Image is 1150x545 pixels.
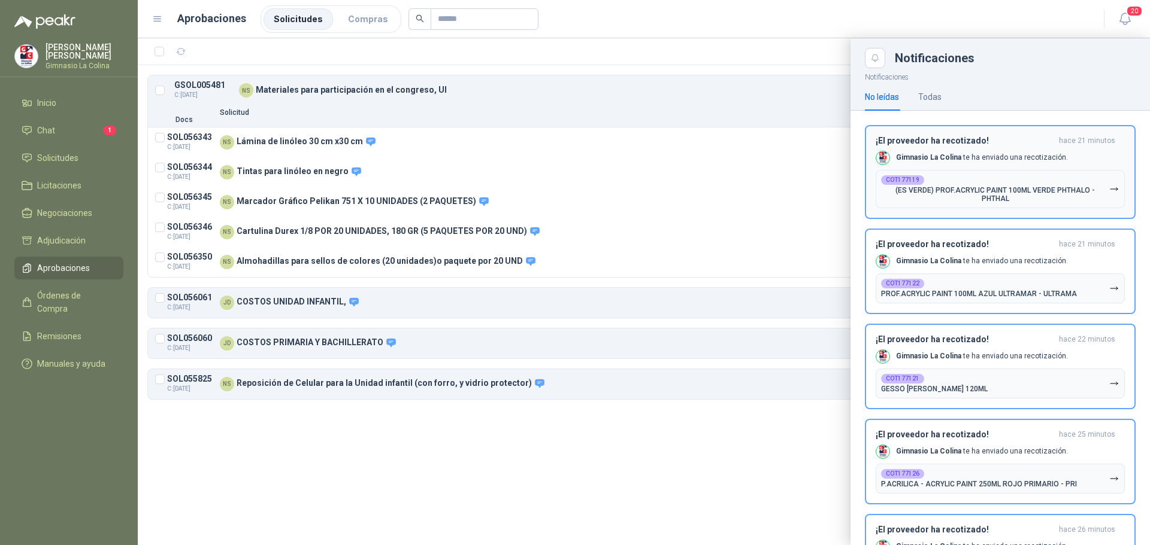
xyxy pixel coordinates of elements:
b: COT177119 [886,177,919,183]
span: 1 [103,126,116,135]
a: Órdenes de Compra [14,284,123,320]
p: PROF.ACRYLIC PAINT 100ML AZUL ULTRAMAR - ULTRAMA [881,290,1077,298]
img: Company Logo [876,350,889,363]
b: Gimnasio La Colina [896,257,961,265]
a: Compras [338,8,398,30]
p: Notificaciones [851,68,1150,83]
a: Solicitudes [264,8,333,30]
span: search [416,14,424,23]
img: Company Logo [15,45,38,68]
a: Manuales y ayuda [14,352,123,375]
h3: ¡El proveedor ha recotizado! [876,430,1054,440]
a: Licitaciones [14,174,123,197]
h3: ¡El proveedor ha recotizado! [876,334,1054,345]
span: hace 25 minutos [1059,430,1115,440]
b: Gimnasio La Colina [896,447,961,455]
a: Aprobaciones [14,257,123,279]
button: Close [865,48,885,68]
button: ¡El proveedor ha recotizado!hace 22 minutos Company LogoGimnasio La Colina te ha enviado una reco... [865,324,1136,409]
p: GESSO [PERSON_NAME] 120ML [881,385,988,393]
button: COT177121GESSO [PERSON_NAME] 120ML [876,369,1125,398]
button: COT177122PROF.ACRYLIC PAINT 100ML AZUL ULTRAMAR - ULTRAMA [876,273,1125,303]
div: No leídas [865,90,899,103]
p: te ha enviado una recotización. [896,446,1068,456]
div: Todas [918,90,942,103]
button: ¡El proveedor ha recotizado!hace 21 minutos Company LogoGimnasio La Colina te ha enviado una reco... [865,229,1136,314]
p: te ha enviado una recotización. [896,256,1068,266]
span: Negociaciones [37,206,92,220]
p: [PERSON_NAME] [PERSON_NAME] [46,43,123,60]
img: Company Logo [876,151,889,165]
button: ¡El proveedor ha recotizado!hace 21 minutos Company LogoGimnasio La Colina te ha enviado una reco... [865,125,1136,219]
span: Remisiones [37,330,81,343]
b: COT177121 [886,376,919,382]
button: ¡El proveedor ha recotizado!hace 25 minutos Company LogoGimnasio La Colina te ha enviado una reco... [865,419,1136,504]
b: Gimnasio La Colina [896,352,961,360]
span: Licitaciones [37,179,81,192]
span: Adjudicación [37,234,86,247]
b: Gimnasio La Colina [896,153,961,162]
a: Negociaciones [14,202,123,224]
span: hace 22 minutos [1059,334,1115,345]
h3: ¡El proveedor ha recotizado! [876,239,1054,249]
span: Órdenes de Compra [37,289,112,315]
p: (ES VERDE) PROF.ACRYLIC PAINT 100ML VERDE PHTHALO - PHTHAL [881,186,1109,203]
p: Gimnasio La Colina [46,62,123,69]
img: Company Logo [876,255,889,268]
button: COT177119(ES VERDE) PROF.ACRYLIC PAINT 100ML VERDE PHTHALO - PHTHAL [876,170,1125,208]
img: Company Logo [876,445,889,458]
div: Notificaciones [895,52,1136,64]
a: Remisiones [14,325,123,348]
span: Chat [37,124,55,137]
a: Inicio [14,92,123,114]
span: Solicitudes [37,151,78,165]
span: Manuales y ayuda [37,357,105,370]
span: hace 21 minutos [1059,136,1115,146]
img: Logo peakr [14,14,75,29]
span: hace 26 minutos [1059,525,1115,535]
span: 20 [1126,5,1143,17]
span: hace 21 minutos [1059,239,1115,249]
b: COT177122 [886,281,919,287]
b: COT177126 [886,471,919,477]
p: te ha enviado una recotización. [896,351,1068,361]
span: Aprobaciones [37,261,90,275]
a: Solicitudes [14,147,123,169]
h1: Aprobaciones [177,10,246,27]
a: Adjudicación [14,229,123,252]
h3: ¡El proveedor ha recotizado! [876,136,1054,146]
span: Inicio [37,96,56,109]
p: te ha enviado una recotización. [896,153,1068,163]
a: Chat1 [14,119,123,142]
button: 20 [1114,8,1136,30]
button: COT177126P.ACRILICA - ACRYLIC PAINT 250ML ROJO PRIMARIO - PRI [876,464,1125,494]
h3: ¡El proveedor ha recotizado! [876,525,1054,535]
p: P.ACRILICA - ACRYLIC PAINT 250ML ROJO PRIMARIO - PRI [881,480,1077,488]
